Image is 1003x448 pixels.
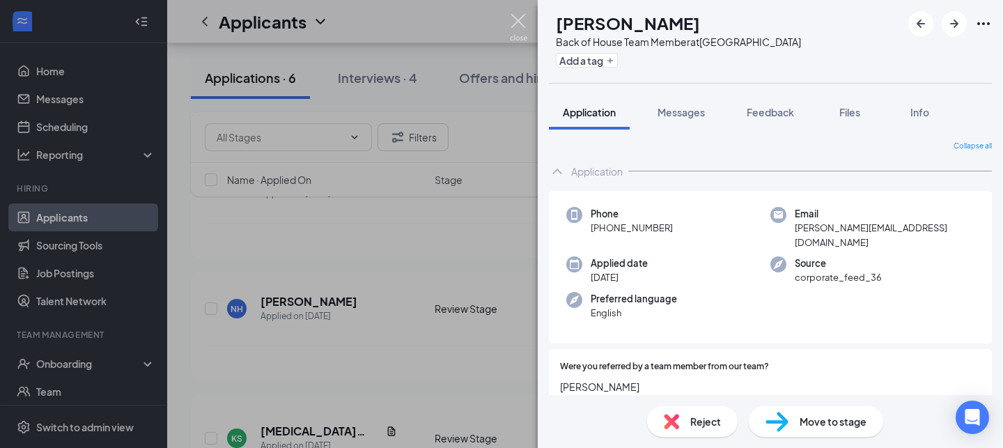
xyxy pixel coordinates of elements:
[591,221,673,235] span: [PHONE_NUMBER]
[591,306,677,320] span: English
[571,164,623,178] div: Application
[942,11,967,36] button: ArrowRight
[658,106,705,118] span: Messages
[956,401,989,434] div: Open Intercom Messenger
[606,56,614,65] svg: Plus
[795,256,882,270] span: Source
[591,292,677,306] span: Preferred language
[839,106,860,118] span: Files
[556,53,618,68] button: PlusAdd a tag
[912,15,929,32] svg: ArrowLeftNew
[800,414,866,429] span: Move to stage
[747,106,794,118] span: Feedback
[549,163,566,180] svg: ChevronUp
[560,360,769,373] span: Were you referred by a team member from our team?
[591,207,673,221] span: Phone
[591,270,648,284] span: [DATE]
[795,270,882,284] span: corporate_feed_36
[910,106,929,118] span: Info
[946,15,963,32] svg: ArrowRight
[556,11,700,35] h1: [PERSON_NAME]
[795,221,974,249] span: [PERSON_NAME][EMAIL_ADDRESS][DOMAIN_NAME]
[690,414,721,429] span: Reject
[591,256,648,270] span: Applied date
[795,207,974,221] span: Email
[975,15,992,32] svg: Ellipses
[556,35,801,49] div: Back of House Team Member at [GEOGRAPHIC_DATA]
[908,11,933,36] button: ArrowLeftNew
[563,106,616,118] span: Application
[560,379,981,394] span: [PERSON_NAME]
[954,141,992,152] span: Collapse all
